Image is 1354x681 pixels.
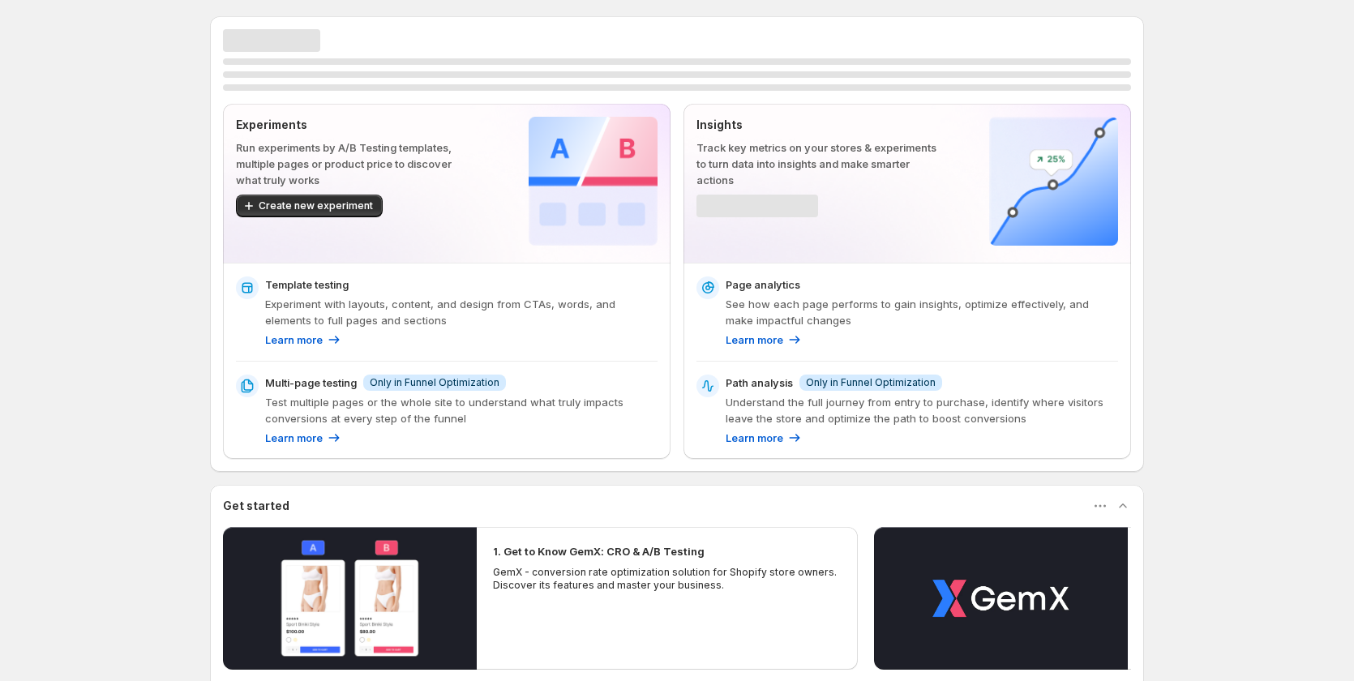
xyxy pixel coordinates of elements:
[265,332,323,348] p: Learn more
[370,376,499,389] span: Only in Funnel Optimization
[493,566,842,592] p: GemX - conversion rate optimization solution for Shopify store owners. Discover its features and ...
[726,296,1118,328] p: See how each page performs to gain insights, optimize effectively, and make impactful changes
[223,527,477,670] button: Play video
[259,199,373,212] span: Create new experiment
[265,394,658,426] p: Test multiple pages or the whole site to understand what truly impacts conversions at every step ...
[989,117,1118,246] img: Insights
[806,376,936,389] span: Only in Funnel Optimization
[265,276,349,293] p: Template testing
[696,139,937,188] p: Track key metrics on your stores & experiments to turn data into insights and make smarter actions
[726,430,803,446] a: Learn more
[265,296,658,328] p: Experiment with layouts, content, and design from CTAs, words, and elements to full pages and sec...
[236,117,477,133] p: Experiments
[236,139,477,188] p: Run experiments by A/B Testing templates, multiple pages or product price to discover what truly ...
[265,332,342,348] a: Learn more
[726,332,803,348] a: Learn more
[265,375,357,391] p: Multi-page testing
[696,117,937,133] p: Insights
[726,430,783,446] p: Learn more
[493,543,705,559] h2: 1. Get to Know GemX: CRO & A/B Testing
[236,195,383,217] button: Create new experiment
[265,430,323,446] p: Learn more
[726,375,793,391] p: Path analysis
[726,394,1118,426] p: Understand the full journey from entry to purchase, identify where visitors leave the store and o...
[874,527,1128,670] button: Play video
[223,498,289,514] h3: Get started
[726,276,800,293] p: Page analytics
[265,430,342,446] a: Learn more
[529,117,658,246] img: Experiments
[726,332,783,348] p: Learn more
